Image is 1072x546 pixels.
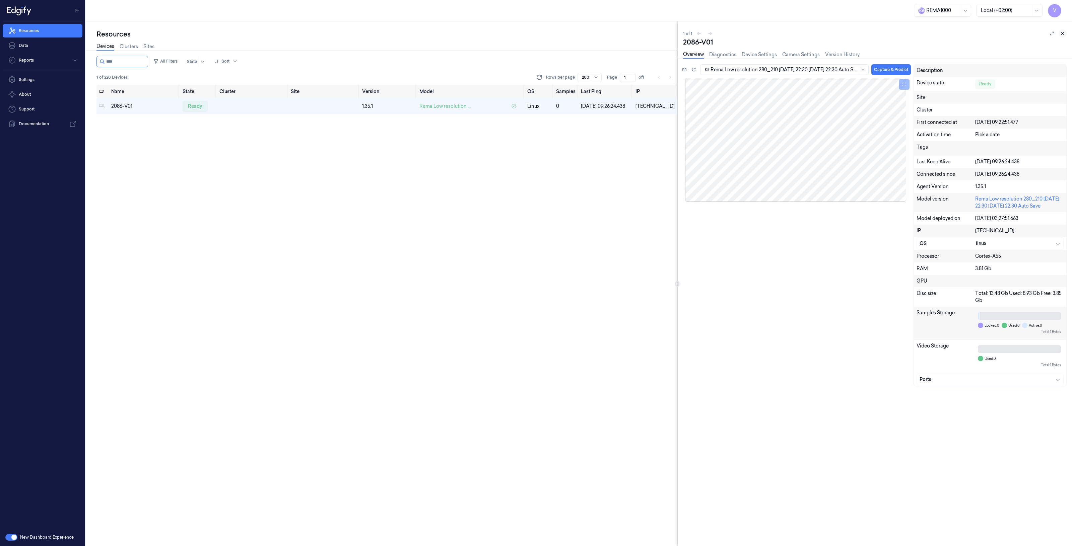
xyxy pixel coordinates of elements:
[607,74,617,80] span: Page
[975,290,1064,304] div: Total: 13.48 Gb Used: 8.93 Gb Free: 3.85 Gb
[917,79,976,89] div: Device state
[581,103,630,110] div: [DATE] 09:26:24.438
[917,119,976,126] div: First connected at
[1029,323,1042,328] span: Active: 0
[556,103,576,110] div: 0
[96,74,128,80] span: 1 of 220 Devices
[120,43,138,50] a: Clusters
[553,85,578,98] th: Samples
[920,240,976,247] div: OS
[917,278,1064,285] div: GPU
[917,237,1063,250] button: OSlinux
[985,356,996,361] span: Used: 0
[917,215,976,222] div: Model deployed on
[525,85,554,98] th: OS
[917,227,976,234] div: IP
[871,64,911,75] button: Capture & Predict
[683,31,692,36] span: 1 of 1
[3,24,82,37] a: Resources
[975,265,1064,272] div: 3.81 Gb
[917,265,976,272] div: RAM
[3,102,82,116] a: Support
[975,227,1064,234] div: [TECHNICAL_ID]
[183,101,208,111] div: ready
[109,85,180,98] th: Name
[917,171,976,178] div: Connected since
[975,253,1064,260] div: Cortex-A55
[288,85,359,98] th: Site
[917,94,1064,101] div: Site
[976,240,1061,247] div: linux
[975,119,1064,126] div: [DATE] 09:22:51.477
[709,51,736,58] a: Diagnostics
[633,85,677,98] th: IP
[975,215,1064,222] div: [DATE] 03:27:51.663
[359,85,417,98] th: Version
[917,131,976,138] div: Activation time
[975,183,1064,190] div: 1.35.1
[975,132,1000,138] span: Pick a date
[975,158,1064,165] div: [DATE] 09:26:24.438
[920,376,1061,383] div: Ports
[917,196,976,210] div: Model version
[742,51,777,58] a: Device Settings
[975,196,1064,210] div: Rema Low resolution 280_210 [DATE] 22:30 [DATE] 22:30 Auto Save
[143,43,154,50] a: Sites
[151,56,180,67] button: All Filters
[419,103,471,110] span: Rema Low resolution ...
[96,43,114,51] a: Devices
[978,329,1061,334] div: Total: 1 Bytes
[917,253,976,260] div: Processor
[917,290,976,304] div: Disc size
[3,73,82,86] a: Settings
[417,85,525,98] th: Model
[917,144,976,153] div: Tags
[578,85,632,98] th: Last Ping
[978,363,1061,368] div: Total: 1 Bytes
[683,51,704,59] a: Overview
[917,67,976,74] div: Description
[96,29,677,39] div: Resources
[3,54,82,67] button: Reports
[917,309,976,337] div: Samples Storage
[217,85,288,98] th: Cluster
[917,183,976,190] div: Agent Version
[975,171,1064,178] div: [DATE] 09:26:24.438
[3,39,82,52] a: Data
[362,103,414,110] div: 1.35.1
[639,74,649,80] span: of 1
[635,103,675,110] div: [TECHNICAL_ID]
[655,73,675,82] nav: pagination
[917,373,1063,386] button: Ports
[917,158,976,165] div: Last Keep Alive
[180,85,217,98] th: State
[918,7,925,14] span: R e
[917,106,1064,113] div: Cluster
[3,88,82,101] button: About
[917,342,976,370] div: Video Storage
[527,103,551,110] p: linux
[782,51,820,58] a: Camera Settings
[1008,323,1019,328] span: Used: 0
[3,117,82,131] a: Documentation
[985,323,999,328] span: Locked: 0
[111,103,177,110] div: 2086-V01
[683,37,1067,47] div: 2086-V01
[825,51,860,58] a: Version History
[546,74,575,80] p: Rows per page
[975,79,995,89] div: Ready
[72,5,82,16] button: Toggle Navigation
[1048,4,1061,17] button: V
